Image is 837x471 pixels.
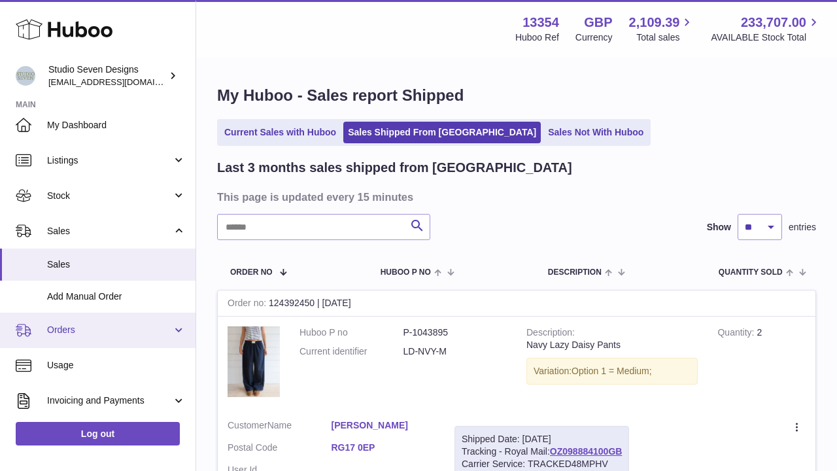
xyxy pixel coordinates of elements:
[462,458,622,470] div: Carrier Service: TRACKED48MPHV
[47,394,172,407] span: Invoicing and Payments
[741,14,806,31] span: 233,707.00
[789,221,816,234] span: entries
[48,77,192,87] span: [EMAIL_ADDRESS][DOMAIN_NAME]
[217,85,816,106] h1: My Huboo - Sales report Shipped
[381,268,431,277] span: Huboo P no
[218,290,815,317] div: 124392450 | [DATE]
[228,442,332,457] dt: Postal Code
[16,66,35,86] img: contact.studiosevendesigns@gmail.com
[217,159,572,177] h2: Last 3 months sales shipped from [GEOGRAPHIC_DATA]
[299,326,403,339] dt: Huboo P no
[629,14,680,31] span: 2,109.39
[526,358,698,385] div: Variation:
[707,221,731,234] label: Show
[717,327,757,341] strong: Quantity
[711,14,821,44] a: 233,707.00 AVAILABLE Stock Total
[299,345,403,358] dt: Current identifier
[48,63,166,88] div: Studio Seven Designs
[47,225,172,237] span: Sales
[636,31,694,44] span: Total sales
[708,317,815,410] td: 2
[47,190,172,202] span: Stock
[47,359,186,372] span: Usage
[575,31,613,44] div: Currency
[47,154,172,167] span: Listings
[47,324,172,336] span: Orders
[550,446,623,457] a: OZ098884100GB
[711,31,821,44] span: AVAILABLE Stock Total
[228,298,269,311] strong: Order no
[526,339,698,351] div: Navy Lazy Daisy Pants
[572,366,652,376] span: Option 1 = Medium;
[548,268,602,277] span: Description
[47,119,186,131] span: My Dashboard
[719,268,783,277] span: Quantity Sold
[462,433,622,445] div: Shipped Date: [DATE]
[332,419,436,432] a: [PERSON_NAME]
[522,14,559,31] strong: 13354
[47,258,186,271] span: Sales
[629,14,695,44] a: 2,109.39 Total sales
[403,326,507,339] dd: P-1043895
[228,326,280,396] img: 1_2a0d6f80-86bb-49d4-9e1a-1b60289414d9.png
[543,122,648,143] a: Sales Not With Huboo
[217,190,813,204] h3: This page is updated every 15 minutes
[220,122,341,143] a: Current Sales with Huboo
[515,31,559,44] div: Huboo Ref
[230,268,273,277] span: Order No
[16,422,180,445] a: Log out
[228,419,332,435] dt: Name
[343,122,541,143] a: Sales Shipped From [GEOGRAPHIC_DATA]
[584,14,612,31] strong: GBP
[526,327,575,341] strong: Description
[332,442,436,454] a: RG17 0EP
[228,420,267,430] span: Customer
[47,290,186,303] span: Add Manual Order
[403,345,507,358] dd: LD-NVY-M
